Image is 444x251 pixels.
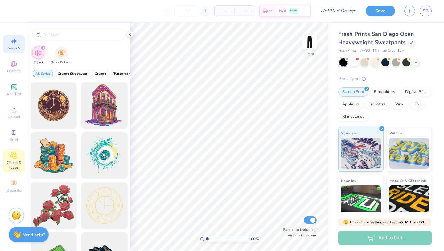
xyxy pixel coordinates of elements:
input: – – [174,5,198,16]
button: filter button [92,70,109,77]
span: Add Text [6,91,21,96]
span: – – [238,8,250,14]
span: Metallic & Glitter Ink [389,177,426,184]
strong: Need help? [23,232,45,238]
span: Minimum Order: 12 + [373,48,404,53]
img: Neon Ink [341,185,381,216]
span: Image AI [7,46,21,51]
span: Typography [113,71,132,76]
img: Metallic & Glitter Ink [389,185,429,216]
span: Fresh Prints [338,48,356,53]
div: filter for Clipart [32,47,44,65]
div: Front [305,51,314,57]
input: Try "Stars" [43,32,121,38]
span: 🫣 [343,219,348,225]
img: Front [303,36,316,48]
div: Digital Print [401,87,431,97]
button: filter button [51,47,72,65]
span: Decorate [6,188,21,193]
div: filter for School's Logo [51,47,72,65]
span: Grunge Streetwear [58,71,87,76]
button: filter button [33,70,53,77]
span: This color is . [343,219,426,225]
img: Puff Ink [389,138,429,169]
div: Print Type [338,75,432,82]
input: Untitled Design [316,5,361,17]
div: Rhinestones [338,112,368,121]
label: Submit to feature on our public gallery. [280,227,317,238]
span: All Styles [35,71,50,76]
span: Greek [9,137,19,142]
span: School's Logo [51,60,72,65]
a: SB [420,6,432,16]
div: Foil [410,100,425,109]
span: Neon Ink [341,177,356,184]
span: – – [218,8,231,14]
span: # FP90 [360,48,370,53]
span: Standard [341,130,357,136]
span: Designs [7,69,21,74]
span: N/A [279,8,286,14]
span: FREE [290,9,297,13]
span: 100 % [249,236,259,242]
div: Vinyl [391,100,409,109]
div: Screen Print [338,87,368,97]
button: filter button [32,47,44,65]
button: filter button [111,70,135,77]
div: Applique [338,100,363,109]
img: Clipart Image [35,49,42,57]
img: School's Logo Image [58,49,65,57]
span: SB [423,7,429,15]
span: Clipart & logos [3,160,25,170]
button: Save [366,6,395,16]
button: filter button [55,70,90,77]
span: Clipart [34,60,43,65]
span: Grunge [95,71,106,76]
span: Upload [8,114,20,119]
span: Puff Ink [389,130,402,136]
div: Embroidery [370,87,399,97]
span: Fresh Prints San Diego Open Heavyweight Sweatpants [338,30,414,46]
strong: selling out fast in S, M, L and XL [371,220,425,225]
img: Standard [341,138,381,169]
div: Transfers [365,100,389,109]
